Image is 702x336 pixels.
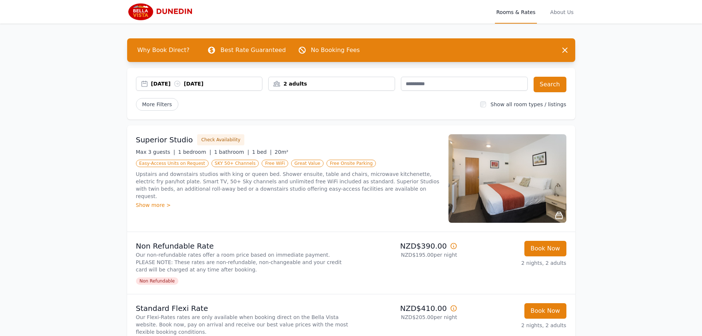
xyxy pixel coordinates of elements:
[136,135,193,145] h3: Superior Studio
[534,77,566,92] button: Search
[326,160,376,167] span: Free Onsite Parking
[252,149,272,155] span: 1 bed |
[524,303,566,319] button: Book Now
[212,160,259,167] span: SKY 50+ Channels
[197,134,244,145] button: Check Availability
[463,259,566,267] p: 2 nights, 2 adults
[178,149,211,155] span: 1 bedroom |
[490,101,566,107] label: Show all room types / listings
[311,46,360,55] p: No Booking Fees
[136,251,348,273] p: Our non-refundable rates offer a room price based on immediate payment. PLEASE NOTE: These rates ...
[463,322,566,329] p: 2 nights, 2 adults
[354,241,457,251] p: NZD$390.00
[291,160,324,167] span: Great Value
[354,251,457,259] p: NZD$195.00 per night
[136,201,440,209] div: Show more >
[262,160,288,167] span: Free WiFi
[132,43,196,58] span: Why Book Direct?
[275,149,288,155] span: 20m²
[127,3,198,21] img: Bella Vista Dunedin
[354,314,457,321] p: NZD$205.00 per night
[136,314,348,336] p: Our Flexi-Rates rates are only available when booking direct on the Bella Vista website. Book now...
[354,303,457,314] p: NZD$410.00
[214,149,249,155] span: 1 bathroom |
[151,80,262,87] div: [DATE] [DATE]
[524,241,566,256] button: Book Now
[269,80,395,87] div: 2 adults
[136,241,348,251] p: Non Refundable Rate
[136,170,440,200] p: Upstairs and downstairs studios with king or queen bed. Shower ensuite, table and chairs, microwa...
[136,98,178,111] span: More Filters
[136,277,179,285] span: Non Refundable
[136,160,209,167] span: Easy-Access Units on Request
[220,46,286,55] p: Best Rate Guaranteed
[136,303,348,314] p: Standard Flexi Rate
[136,149,175,155] span: Max 3 guests |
